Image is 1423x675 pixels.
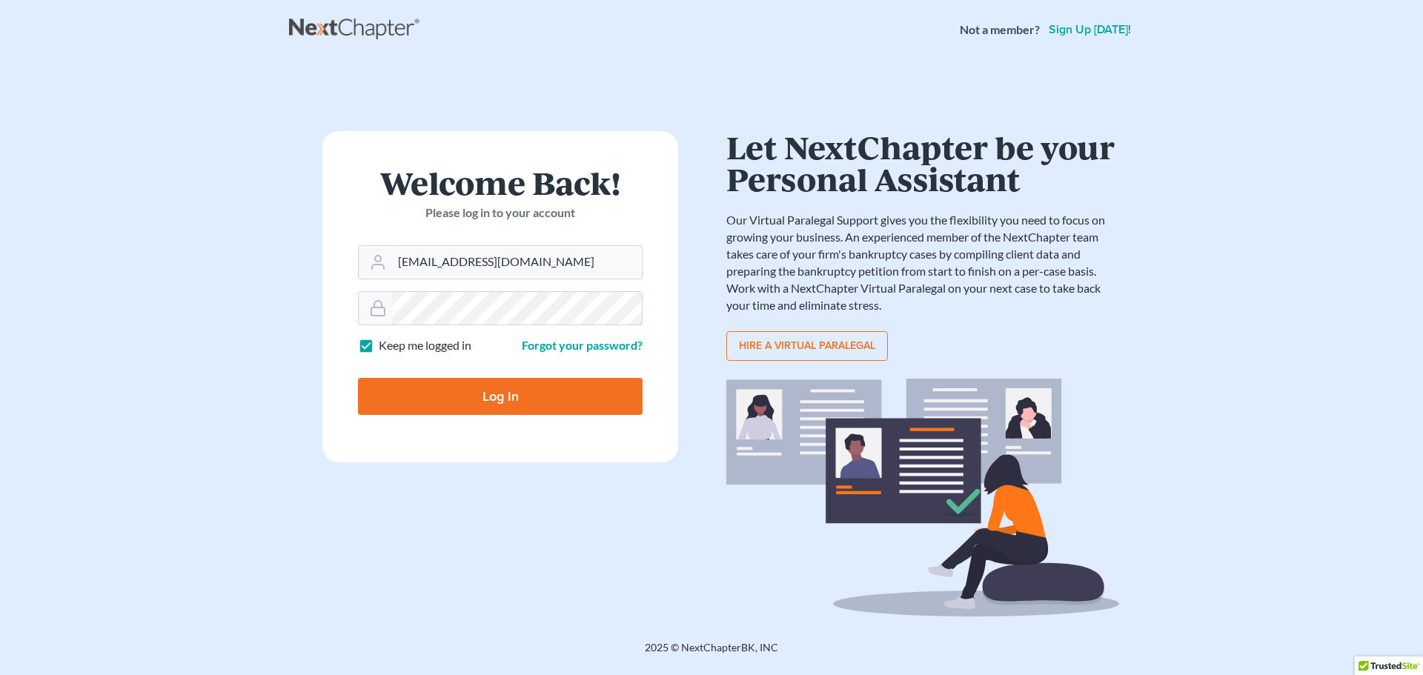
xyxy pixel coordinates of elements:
strong: Not a member? [960,21,1040,39]
input: Email Address [392,246,642,279]
h1: Let NextChapter be your Personal Assistant [726,131,1119,194]
label: Keep me logged in [379,337,471,354]
a: Forgot your password? [522,338,643,352]
a: Sign up [DATE]! [1046,24,1134,36]
input: Log In [358,378,643,415]
a: Hire a virtual paralegal [726,331,888,361]
div: 2025 © NextChapterBK, INC [289,640,1134,667]
h1: Welcome Back! [358,167,643,199]
p: Our Virtual Paralegal Support gives you the flexibility you need to focus on growing your busines... [726,212,1119,313]
img: virtual_paralegal_bg-b12c8cf30858a2b2c02ea913d52db5c468ecc422855d04272ea22d19010d70dc.svg [726,379,1119,616]
p: Please log in to your account [358,205,643,222]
